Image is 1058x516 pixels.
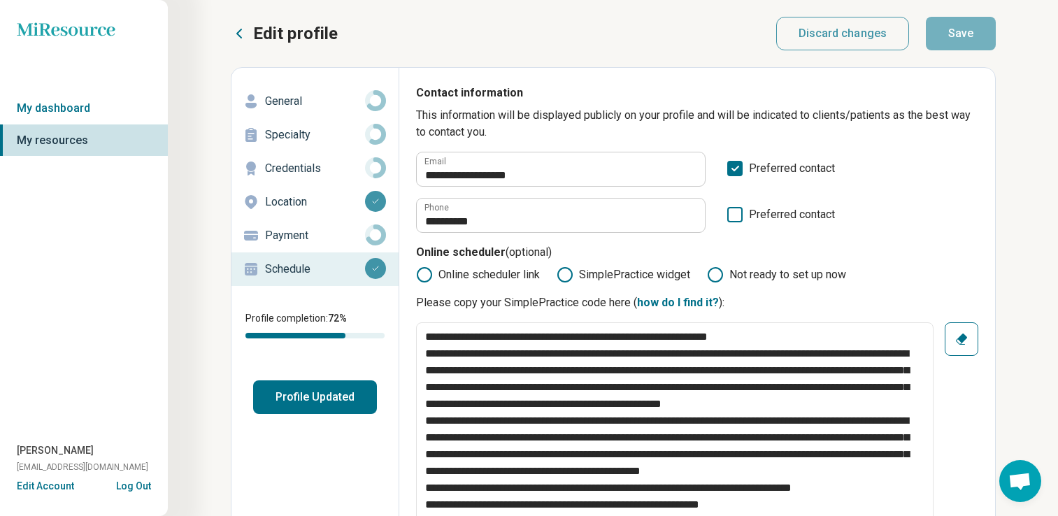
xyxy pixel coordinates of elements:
[231,303,399,347] div: Profile completion:
[416,244,978,266] p: Online scheduler
[265,160,365,177] p: Credentials
[416,294,978,311] p: Please copy your SimplePractice code here ( ):
[253,380,377,414] button: Profile Updated
[265,261,365,278] p: Schedule
[116,479,151,490] button: Log Out
[253,22,338,45] p: Edit profile
[424,157,446,166] label: Email
[416,85,978,107] p: Contact information
[416,266,540,283] label: Online scheduler link
[637,296,719,309] a: how do I find it?
[749,206,835,233] span: Preferred contact
[749,160,835,187] span: Preferred contact
[926,17,996,50] button: Save
[265,227,365,244] p: Payment
[328,313,347,324] span: 72 %
[231,85,399,118] a: General
[245,333,385,338] div: Profile completion
[265,93,365,110] p: General
[17,479,74,494] button: Edit Account
[231,252,399,286] a: Schedule
[416,107,978,141] p: This information will be displayed publicly on your profile and will be indicated to clients/pati...
[776,17,910,50] button: Discard changes
[557,266,690,283] label: SimplePractice widget
[17,443,94,458] span: [PERSON_NAME]
[707,266,846,283] label: Not ready to set up now
[999,460,1041,502] div: Open chat
[231,22,338,45] button: Edit profile
[424,203,449,212] label: Phone
[17,461,148,473] span: [EMAIL_ADDRESS][DOMAIN_NAME]
[231,118,399,152] a: Specialty
[231,219,399,252] a: Payment
[231,185,399,219] a: Location
[265,127,365,143] p: Specialty
[265,194,365,210] p: Location
[506,245,552,259] span: (optional)
[231,152,399,185] a: Credentials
